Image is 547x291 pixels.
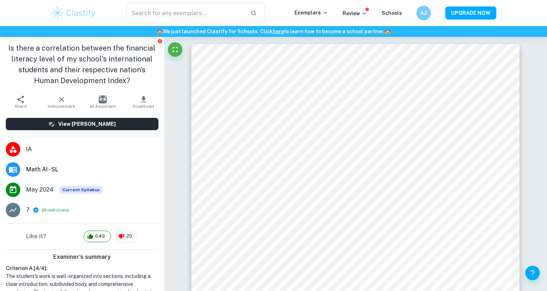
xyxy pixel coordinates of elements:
[6,264,158,272] h6: Criterion A [ 4 / 4 ]:
[59,186,103,194] div: This exemplar is based on the current syllabus. Feel free to refer to it for inspiration/ideas wh...
[126,3,245,23] input: Search for any exemplars...
[51,6,97,20] img: Clastify logo
[26,206,30,214] p: 7
[26,232,46,241] h6: Like it?
[43,207,67,213] button: Breakdown
[133,104,154,109] span: Download
[6,43,158,86] h1: Is there a correlation between the financial literacy level of my school's international students...
[58,120,116,128] h6: View [PERSON_NAME]
[99,95,107,103] img: AI Assistant
[273,29,284,34] a: here
[82,92,123,112] button: AI Assistant
[157,29,163,34] span: 🏫
[445,7,496,20] button: UPGRADE NOW
[122,233,136,240] span: 20
[26,145,158,154] span: IA
[157,38,163,44] button: Report issue
[26,185,54,194] span: May 2024
[59,186,103,194] span: Current Syllabus
[6,118,158,130] button: View [PERSON_NAME]
[26,165,158,174] span: Math AI - SL
[416,6,431,20] button: A2
[168,42,182,57] button: Fullscreen
[525,266,540,280] button: Help and Feedback
[41,92,82,112] button: Unbookmark
[382,10,402,16] a: Schools
[3,253,161,261] h6: Examiner's summary
[123,92,164,112] button: Download
[42,207,69,214] span: ( )
[91,233,109,240] span: 649
[90,104,116,109] span: AI Assistant
[48,104,75,109] span: Unbookmark
[115,231,138,242] div: 20
[294,9,328,17] p: Exemplars
[84,231,111,242] div: 649
[385,29,391,34] span: 🏫
[420,9,428,17] h6: A2
[343,9,367,17] p: Review
[1,27,546,35] h6: We just launched Clastify for Schools. Click to learn how to become a school partner.
[14,104,27,109] span: Share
